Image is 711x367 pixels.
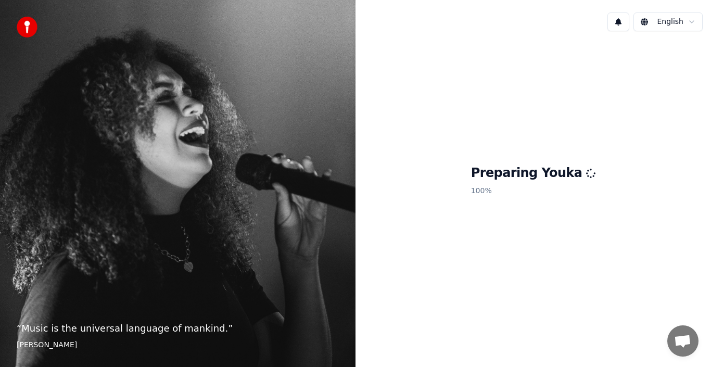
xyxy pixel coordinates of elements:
[471,182,596,200] p: 100 %
[17,340,339,350] footer: [PERSON_NAME]
[17,321,339,336] p: “ Music is the universal language of mankind. ”
[471,165,596,182] h1: Preparing Youka
[667,325,699,357] a: Open de chat
[17,17,37,37] img: youka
